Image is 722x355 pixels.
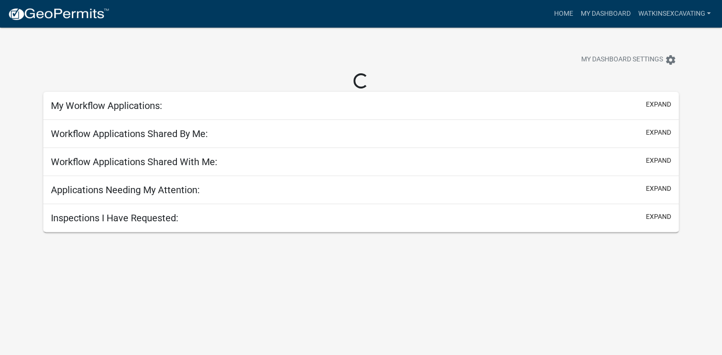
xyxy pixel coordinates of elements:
[646,99,671,109] button: expand
[646,212,671,222] button: expand
[550,5,576,23] a: Home
[51,184,200,196] h5: Applications Needing My Attention:
[51,156,217,168] h5: Workflow Applications Shared With Me:
[665,54,676,66] i: settings
[51,100,162,111] h5: My Workflow Applications:
[646,156,671,166] button: expand
[646,184,671,194] button: expand
[574,50,684,69] button: My Dashboard Settingssettings
[51,128,208,139] h5: Workflow Applications Shared By Me:
[646,128,671,138] button: expand
[634,5,714,23] a: WatkinsExcavating
[581,54,663,66] span: My Dashboard Settings
[51,212,178,224] h5: Inspections I Have Requested:
[576,5,634,23] a: My Dashboard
